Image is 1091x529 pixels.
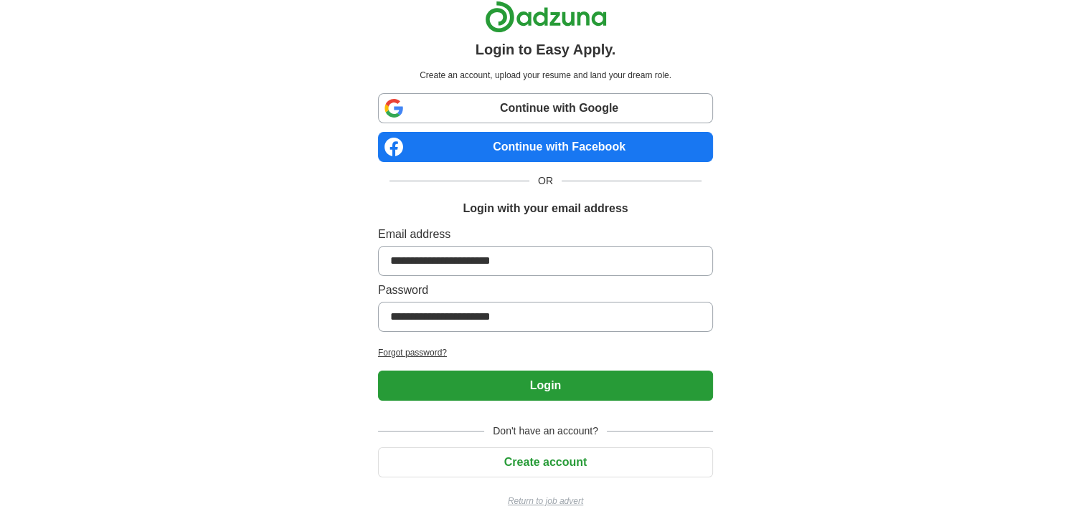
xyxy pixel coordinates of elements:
span: OR [529,173,562,189]
label: Password [378,282,713,299]
img: Adzuna logo [485,1,607,33]
label: Email address [378,226,713,243]
a: Forgot password? [378,346,713,359]
h1: Login to Easy Apply. [476,39,616,60]
a: Return to job advert [378,495,713,507]
a: Continue with Facebook [378,132,713,162]
a: Create account [378,456,713,468]
button: Login [378,371,713,401]
button: Create account [378,447,713,477]
h1: Login with your email address [463,200,628,217]
p: Create an account, upload your resume and land your dream role. [381,69,710,82]
span: Don't have an account? [484,424,607,439]
a: Continue with Google [378,93,713,123]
